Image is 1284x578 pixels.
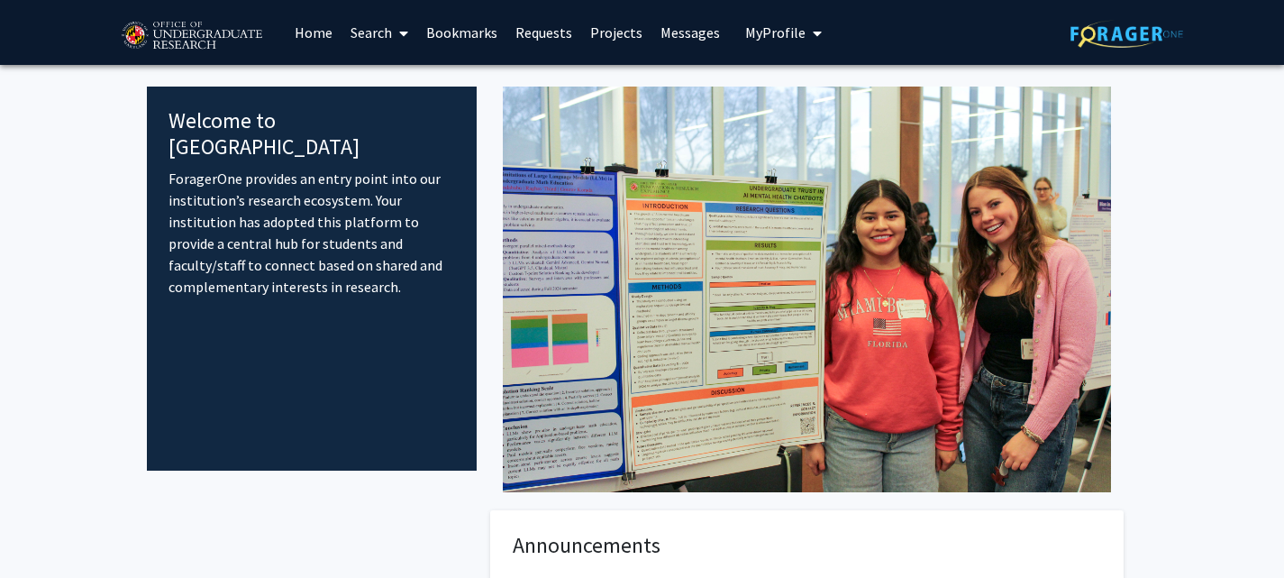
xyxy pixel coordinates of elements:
[745,23,806,41] span: My Profile
[503,87,1111,492] img: Cover Image
[513,533,1101,559] h4: Announcements
[581,1,651,64] a: Projects
[417,1,506,64] a: Bookmarks
[168,108,456,161] h4: Welcome to [GEOGRAPHIC_DATA]
[286,1,341,64] a: Home
[651,1,729,64] a: Messages
[1070,20,1183,48] img: ForagerOne Logo
[341,1,417,64] a: Search
[14,497,77,564] iframe: Chat
[168,168,456,298] p: ForagerOne provides an entry point into our institution’s research ecosystem. Your institution ha...
[506,1,581,64] a: Requests
[115,14,268,59] img: University of Maryland Logo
